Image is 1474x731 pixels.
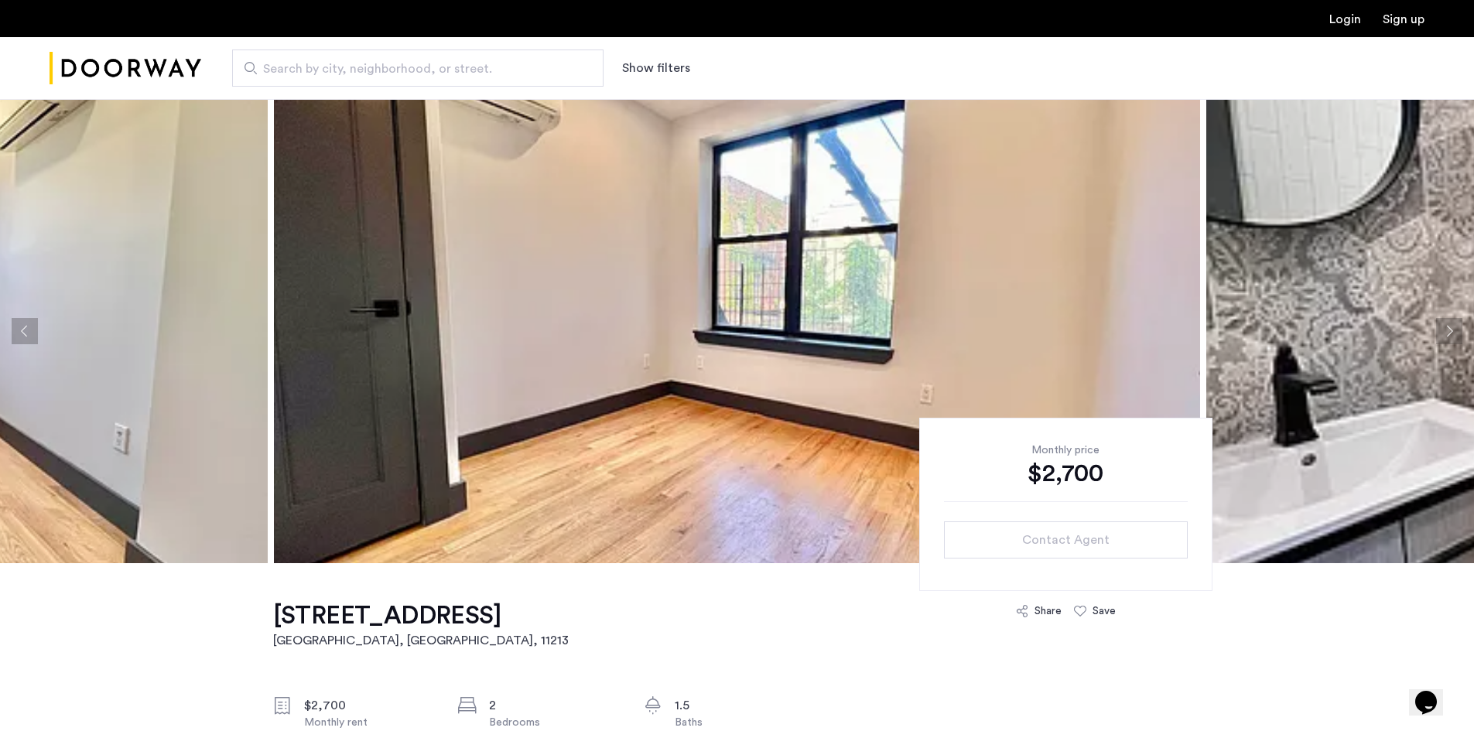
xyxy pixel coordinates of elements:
a: Cazamio Logo [50,39,201,97]
a: Registration [1383,13,1424,26]
button: Previous apartment [12,318,38,344]
span: Contact Agent [1022,531,1110,549]
span: Search by city, neighborhood, or street. [263,60,560,78]
input: Apartment Search [232,50,604,87]
div: Monthly rent [304,715,434,730]
h2: [GEOGRAPHIC_DATA], [GEOGRAPHIC_DATA] , 11213 [273,631,569,650]
img: apartment [274,99,1200,563]
button: Next apartment [1436,318,1462,344]
div: Save [1093,603,1116,619]
div: Monthly price [944,442,1188,458]
img: logo [50,39,201,97]
div: $2,700 [304,696,434,715]
div: $2,700 [944,458,1188,489]
a: [STREET_ADDRESS][GEOGRAPHIC_DATA], [GEOGRAPHIC_DATA], 11213 [273,600,569,650]
div: Share [1035,603,1062,619]
a: Login [1329,13,1361,26]
div: Bedrooms [489,715,619,730]
div: Baths [675,715,805,730]
div: 1.5 [675,696,805,715]
button: button [944,521,1188,558]
div: 2 [489,696,619,715]
h1: [STREET_ADDRESS] [273,600,569,631]
iframe: chat widget [1409,669,1459,716]
button: Show or hide filters [622,59,690,77]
